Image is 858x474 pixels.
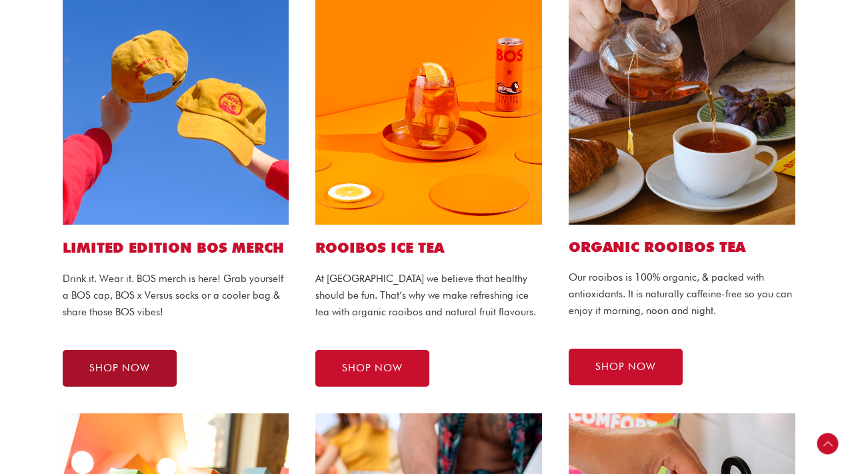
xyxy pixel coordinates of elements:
[63,271,289,320] p: Drink it. Wear it. BOS merch is here! Grab yourself a BOS cap, BOS x Versus socks or a cooler bag...
[569,269,795,319] p: Our rooibos is 100% organic, & packed with antioxidants. It is naturally caffeine-free so you can...
[315,238,542,257] h1: ROOIBOS ICE TEA
[569,238,795,256] h2: Organic ROOIBOS TEA
[89,363,150,373] span: SHOP NOW
[342,363,403,373] span: SHOP NOW
[315,350,429,387] a: SHOP NOW
[595,362,656,372] span: SHOP NOW
[63,238,289,257] h1: LIMITED EDITION BOS MERCH
[315,271,542,320] p: At [GEOGRAPHIC_DATA] we believe that healthy should be fun. That’s why we make refreshing ice tea...
[63,350,177,387] a: SHOP NOW
[569,349,683,385] a: SHOP NOW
